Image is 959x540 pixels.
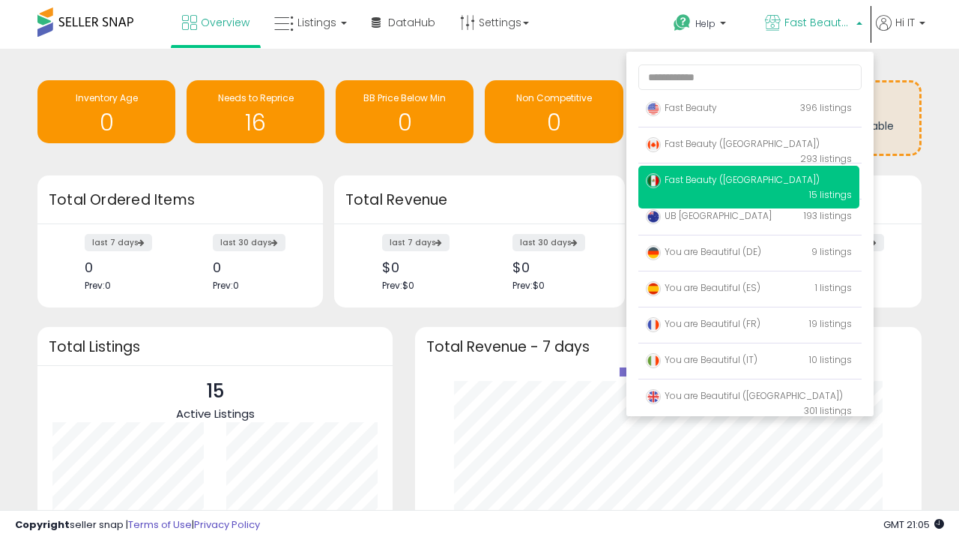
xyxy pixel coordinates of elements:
div: $0 [512,259,599,275]
span: Hi IT [895,15,915,30]
span: Overview [201,15,249,30]
div: $0 [382,259,468,275]
img: germany.png [646,245,661,260]
span: Help [695,17,716,30]
img: mexico.png [646,173,661,188]
label: last 30 days [512,234,585,251]
a: Needs to Reprice 16 [187,80,324,143]
i: Get Help [673,13,692,32]
span: 15 listings [809,188,852,201]
a: Non Competitive 0 [485,80,623,143]
span: 9 listings [811,245,852,258]
span: 193 listings [804,209,852,222]
div: 0 [213,259,297,275]
a: Inventory Age 0 [37,80,175,143]
span: Fast Beauty ([GEOGRAPHIC_DATA]) [646,173,820,186]
a: Hi IT [876,15,925,49]
strong: Copyright [15,517,70,532]
span: BB Price Below Min [363,91,446,104]
span: Listings [297,15,336,30]
a: BB Price Below Min 0 [336,80,474,143]
span: Fast Beauty ([GEOGRAPHIC_DATA]) [646,137,820,150]
span: Inventory Age [76,91,138,104]
span: Fast Beauty [646,101,717,114]
img: france.png [646,317,661,332]
img: italy.png [646,353,661,368]
h1: 0 [45,110,168,135]
span: Prev: $0 [512,279,545,292]
span: Fast Beauty ([GEOGRAPHIC_DATA]) [784,15,852,30]
h3: Total Revenue [345,190,614,211]
span: Prev: $0 [382,279,414,292]
span: You are Beautiful (FR) [646,317,760,330]
h1: 0 [343,110,466,135]
h3: Total Revenue - 7 days [426,341,910,352]
a: Terms of Use [128,517,192,532]
label: last 7 days [382,234,450,251]
span: 19 listings [809,317,852,330]
h1: 16 [194,110,317,135]
span: Prev: 0 [213,279,239,292]
h3: Total Listings [49,341,381,352]
div: 0 [85,259,169,275]
img: canada.png [646,137,661,152]
span: You are Beautiful ([GEOGRAPHIC_DATA]) [646,389,843,402]
a: Help [662,2,751,49]
span: 301 listings [804,404,852,417]
span: Prev: 0 [85,279,111,292]
span: 293 listings [800,152,852,165]
span: 396 listings [800,101,852,114]
span: Non Competitive [516,91,592,104]
span: You are Beautiful (ES) [646,281,760,294]
h3: Total Ordered Items [49,190,312,211]
span: Active Listings [176,406,255,421]
img: uk.png [646,389,661,404]
a: Privacy Policy [194,517,260,532]
span: You are Beautiful (DE) [646,245,761,258]
span: 1 listings [815,281,852,294]
label: last 7 days [85,234,152,251]
span: DataHub [388,15,435,30]
span: 2025-10-9 21:05 GMT [883,517,944,532]
div: seller snap | | [15,518,260,532]
img: spain.png [646,281,661,296]
label: last 30 days [213,234,285,251]
span: 10 listings [809,353,852,366]
img: australia.png [646,209,661,224]
img: usa.png [646,101,661,116]
p: 15 [176,377,255,406]
span: You are Beautiful (IT) [646,353,757,366]
span: UB [GEOGRAPHIC_DATA] [646,209,772,222]
h1: 0 [492,110,615,135]
span: Needs to Reprice [218,91,294,104]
